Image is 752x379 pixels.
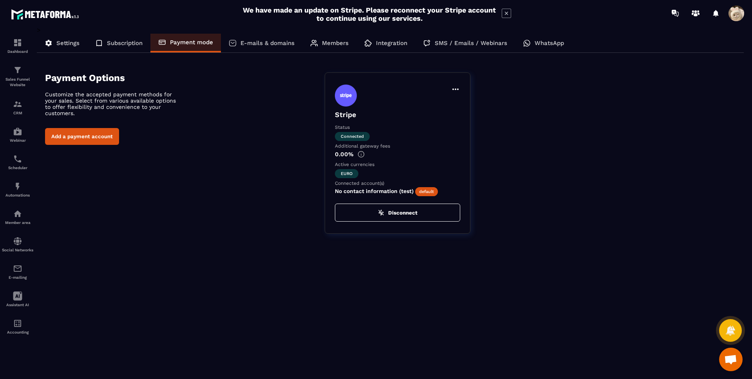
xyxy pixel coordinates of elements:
[11,7,81,22] img: logo
[535,40,564,47] p: WhatsApp
[13,319,22,328] img: accountant
[435,40,507,47] p: SMS / Emails / Webinars
[335,180,460,186] p: Connected account(s)
[240,40,295,47] p: E-mails & domains
[2,176,33,203] a: automationsautomationsAutomations
[170,39,213,46] p: Payment mode
[2,77,33,88] p: Sales Funnel Website
[335,188,460,196] p: No contact information (test)
[2,121,33,148] a: automationsautomationsWebinar
[13,154,22,164] img: scheduler
[2,138,33,143] p: Webinar
[2,193,33,197] p: Automations
[2,166,33,170] p: Scheduler
[241,6,498,22] h2: We have made an update on Stripe. Please reconnect your Stripe account to continue using our serv...
[107,40,143,47] p: Subscription
[2,231,33,258] a: social-networksocial-networkSocial Networks
[2,203,33,231] a: automationsautomationsMember area
[415,187,438,196] span: default
[378,209,384,216] img: zap-off.84e09383.svg
[56,40,80,47] p: Settings
[13,65,22,75] img: formation
[2,275,33,280] p: E-mailing
[335,125,460,130] p: Status
[2,285,33,313] a: Assistant AI
[335,169,358,178] span: euro
[13,236,22,246] img: social-network
[13,182,22,191] img: automations
[13,264,22,273] img: email
[2,330,33,334] p: Accounting
[2,60,33,94] a: formationformationSales Funnel Website
[335,204,460,222] button: Disconnect
[13,38,22,47] img: formation
[2,32,33,60] a: formationformationDashboard
[45,72,325,83] h4: Payment Options
[13,127,22,136] img: automations
[2,220,33,225] p: Member area
[2,49,33,54] p: Dashboard
[376,40,407,47] p: Integration
[2,94,33,121] a: formationformationCRM
[322,40,349,47] p: Members
[2,313,33,340] a: accountantaccountantAccounting
[2,303,33,307] p: Assistant AI
[13,99,22,109] img: formation
[2,258,33,285] a: emailemailE-mailing
[2,111,33,115] p: CRM
[719,348,743,371] div: Mở cuộc trò chuyện
[13,209,22,218] img: automations
[335,151,460,158] p: 0.00%
[335,132,370,141] span: Connected
[335,162,460,167] p: Active currencies
[45,128,119,145] button: Add a payment account
[37,26,744,245] div: >
[335,85,357,106] img: stripe.9bed737a.svg
[358,151,365,158] img: info-gr.5499bf25.svg
[335,110,460,119] p: Stripe
[335,143,460,149] p: Additional gateway fees
[2,248,33,252] p: Social Networks
[45,91,182,116] p: Customize the accepted payment methods for your sales. Select from various available options to o...
[2,148,33,176] a: schedulerschedulerScheduler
